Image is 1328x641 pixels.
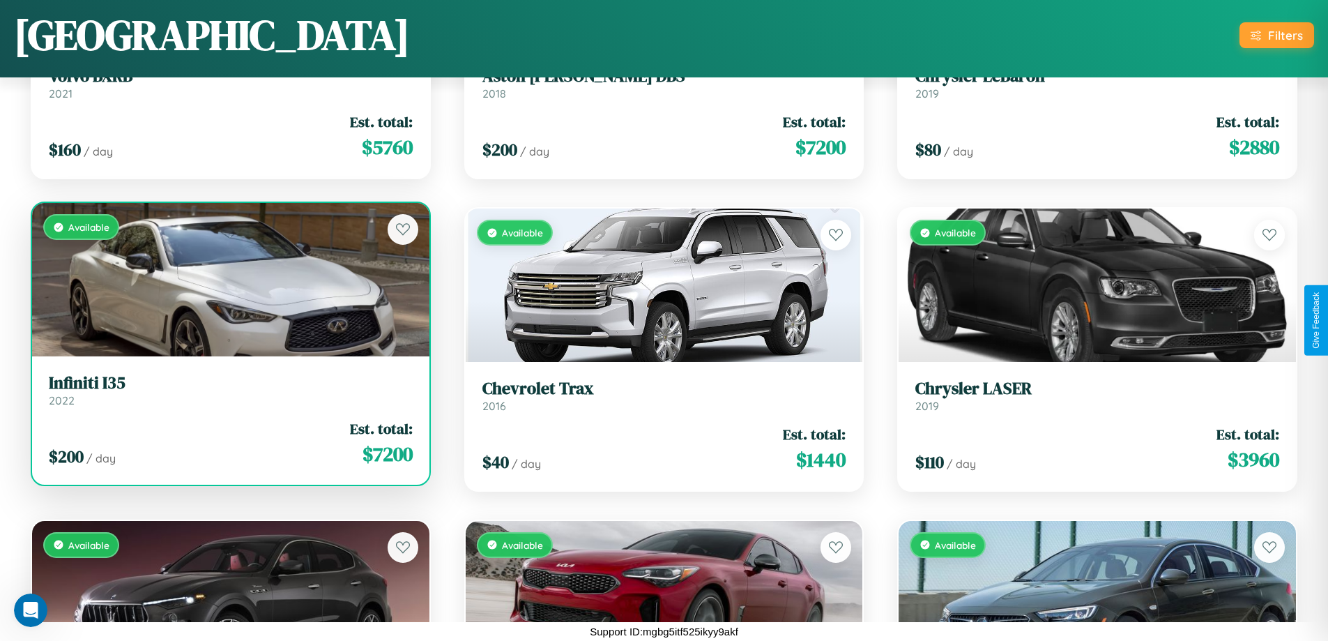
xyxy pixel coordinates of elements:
[49,138,81,161] span: $ 160
[49,373,413,393] h3: Infiniti I35
[482,86,506,100] span: 2018
[512,457,541,471] span: / day
[1268,28,1303,43] div: Filters
[590,622,738,641] p: Support ID: mgbg5itf525ikyy9akf
[49,393,75,407] span: 2022
[482,66,846,100] a: Aston [PERSON_NAME] DBS2018
[482,138,517,161] span: $ 200
[1216,424,1279,444] span: Est. total:
[362,133,413,161] span: $ 5760
[1228,446,1279,474] span: $ 3960
[915,451,944,474] span: $ 110
[362,440,413,468] span: $ 7200
[350,418,413,439] span: Est. total:
[935,539,976,551] span: Available
[1311,292,1321,349] div: Give Feedback
[14,594,47,627] iframe: Intercom live chat
[482,66,846,86] h3: Aston [PERSON_NAME] DBS
[84,144,113,158] span: / day
[915,379,1279,413] a: Chrysler LASER2019
[1229,133,1279,161] span: $ 2880
[482,379,846,399] h3: Chevrolet Trax
[49,445,84,468] span: $ 200
[944,144,973,158] span: / day
[520,144,549,158] span: / day
[795,133,846,161] span: $ 7200
[935,227,976,239] span: Available
[86,451,116,465] span: / day
[1239,22,1314,48] button: Filters
[1216,112,1279,132] span: Est. total:
[796,446,846,474] span: $ 1440
[49,373,413,407] a: Infiniti I352022
[14,6,410,63] h1: [GEOGRAPHIC_DATA]
[502,227,543,239] span: Available
[915,379,1279,399] h3: Chrysler LASER
[915,86,939,100] span: 2019
[482,451,509,474] span: $ 40
[947,457,976,471] span: / day
[49,66,413,100] a: Volvo BXRB2021
[502,539,543,551] span: Available
[350,112,413,132] span: Est. total:
[915,399,939,413] span: 2019
[783,424,846,444] span: Est. total:
[68,539,109,551] span: Available
[49,86,72,100] span: 2021
[482,379,846,413] a: Chevrolet Trax2016
[915,138,941,161] span: $ 80
[915,66,1279,100] a: Chrysler LeBaron2019
[783,112,846,132] span: Est. total:
[482,399,506,413] span: 2016
[68,221,109,233] span: Available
